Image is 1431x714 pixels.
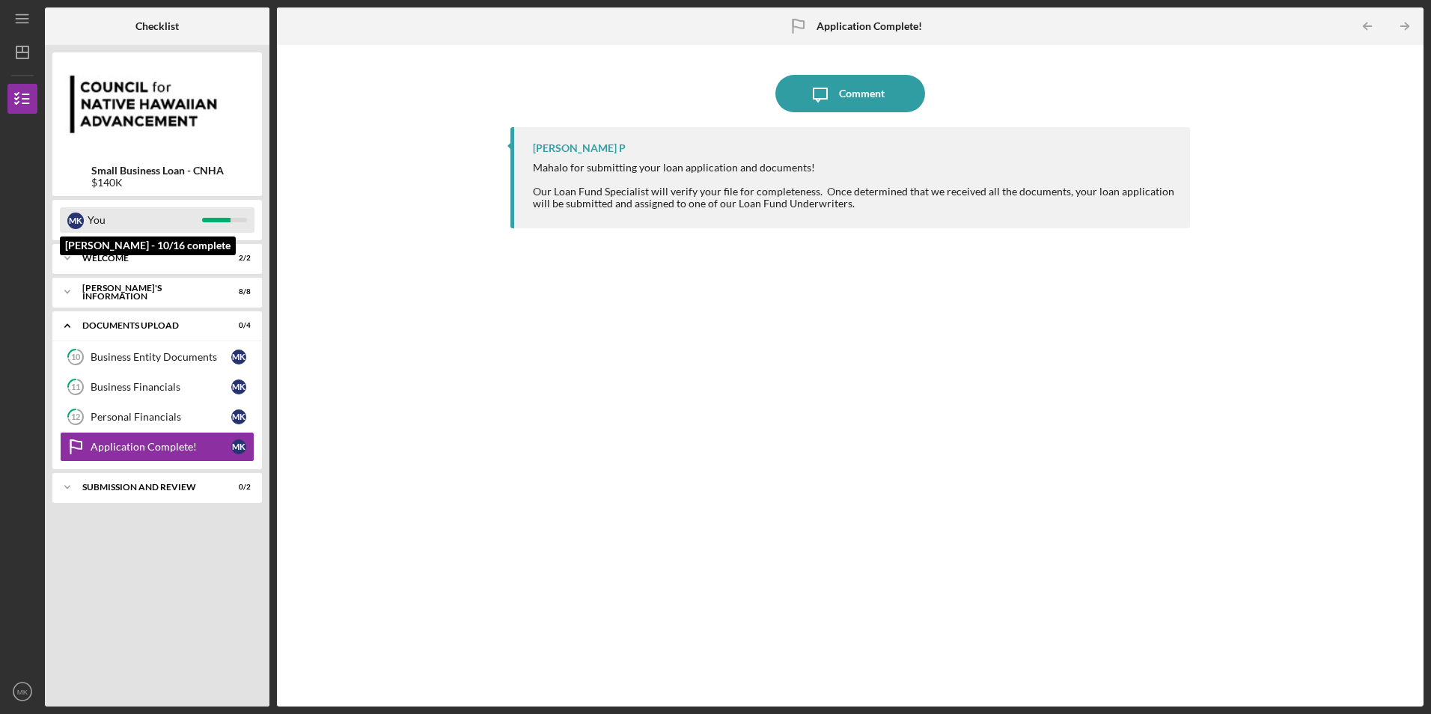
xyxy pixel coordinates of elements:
[82,254,213,263] div: WELCOME
[224,287,251,296] div: 8 / 8
[91,411,231,423] div: Personal Financials
[91,351,231,363] div: Business Entity Documents
[71,382,80,392] tspan: 11
[7,677,37,707] button: MK
[533,186,1174,210] div: Our Loan Fund Specialist will verify your file for completeness. Once determined that we received...
[775,75,925,112] button: Comment
[67,213,84,229] div: M K
[60,372,254,402] a: 11Business FinancialsMK
[224,483,251,492] div: 0 / 2
[91,177,224,189] div: $140K
[224,321,251,330] div: 0 / 4
[82,284,213,301] div: [PERSON_NAME]'S INFORMATION
[231,439,246,454] div: M K
[224,254,251,263] div: 2 / 2
[231,409,246,424] div: M K
[91,441,231,453] div: Application Complete!
[17,688,28,696] text: MK
[231,379,246,394] div: M K
[71,412,80,422] tspan: 12
[231,350,246,364] div: M K
[135,20,179,32] b: Checklist
[91,381,231,393] div: Business Financials
[817,20,922,32] b: Application Complete!
[60,342,254,372] a: 10Business Entity DocumentsMK
[60,432,254,462] a: Application Complete!MK
[52,60,262,150] img: Product logo
[533,162,1174,174] div: Mahalo for submitting your loan application and documents!
[88,207,202,233] div: You
[60,402,254,432] a: 12Personal FinancialsMK
[533,142,626,154] div: [PERSON_NAME] P
[839,75,885,112] div: Comment
[91,165,224,177] b: Small Business Loan - CNHA
[82,483,213,492] div: SUBMISSION AND REVIEW
[82,321,213,330] div: DOCUMENTS UPLOAD
[71,353,81,362] tspan: 10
